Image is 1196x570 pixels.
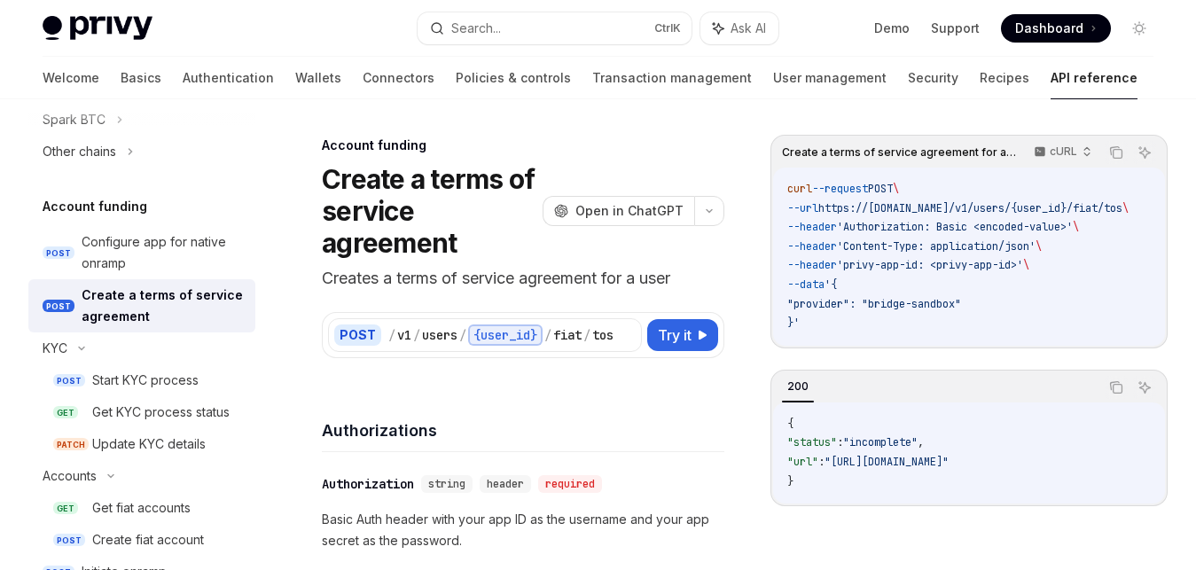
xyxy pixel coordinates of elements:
[592,326,614,344] div: tos
[787,258,837,272] span: --header
[868,182,893,196] span: POST
[28,396,255,428] a: GETGet KYC process status
[92,433,206,455] div: Update KYC details
[322,418,724,442] h4: Authorizations
[322,509,724,551] p: Basic Auth header with your app ID as the username and your app secret as the password.
[28,524,255,556] a: POSTCreate fiat account
[28,226,255,279] a: POSTConfigure app for native onramp
[782,376,814,397] div: 200
[787,474,793,488] span: }
[773,57,887,99] a: User management
[43,246,74,260] span: POST
[787,316,800,330] span: }'
[82,285,245,327] div: Create a terms of service agreement
[459,326,466,344] div: /
[418,12,692,44] button: Search...CtrlK
[183,57,274,99] a: Authentication
[388,326,395,344] div: /
[1133,141,1156,164] button: Ask AI
[28,364,255,396] a: POSTStart KYC process
[43,141,116,162] div: Other chains
[843,435,918,449] span: "incomplete"
[787,417,793,431] span: {
[553,326,582,344] div: fiat
[295,57,341,99] a: Wallets
[43,465,97,487] div: Accounts
[92,402,230,423] div: Get KYC process status
[468,324,543,346] div: {user_id}
[53,502,78,515] span: GET
[931,20,980,37] a: Support
[782,145,1017,160] span: Create a terms of service agreement for a user
[82,231,245,274] div: Configure app for native onramp
[322,266,724,291] p: Creates a terms of service agreement for a user
[918,435,924,449] span: ,
[92,529,204,550] div: Create fiat account
[837,435,843,449] span: :
[787,297,961,311] span: "provider": "bridge-sandbox"
[818,455,825,469] span: :
[592,57,752,99] a: Transaction management
[544,326,551,344] div: /
[812,182,868,196] span: --request
[1073,220,1079,234] span: \
[1024,137,1099,168] button: cURL
[1001,14,1111,43] a: Dashboard
[451,18,501,39] div: Search...
[1036,239,1042,254] span: \
[43,16,152,41] img: light logo
[1105,141,1128,164] button: Copy the contents from the code block
[1125,14,1153,43] button: Toggle dark mode
[456,57,571,99] a: Policies & controls
[647,319,718,351] button: Try it
[837,220,1073,234] span: 'Authorization: Basic <encoded-value>'
[787,277,825,292] span: --data
[1122,201,1129,215] span: \
[538,475,602,493] div: required
[43,338,67,359] div: KYC
[53,374,85,387] span: POST
[322,475,414,493] div: Authorization
[53,534,85,547] span: POST
[787,201,818,215] span: --url
[422,326,457,344] div: users
[92,370,199,391] div: Start KYC process
[575,202,684,220] span: Open in ChatGPT
[28,492,255,524] a: GETGet fiat accounts
[654,21,681,35] span: Ctrl K
[818,201,1122,215] span: https://[DOMAIN_NAME]/v1/users/{user_id}/fiat/tos
[428,477,465,491] span: string
[1015,20,1083,37] span: Dashboard
[334,324,381,346] div: POST
[731,20,766,37] span: Ask AI
[43,196,147,217] h5: Account funding
[893,182,899,196] span: \
[837,258,1023,272] span: 'privy-app-id: <privy-app-id>'
[874,20,910,37] a: Demo
[787,220,837,234] span: --header
[825,455,949,469] span: "[URL][DOMAIN_NAME]"
[837,239,1036,254] span: 'Content-Type: application/json'
[1023,258,1029,272] span: \
[397,326,411,344] div: v1
[43,57,99,99] a: Welcome
[543,196,694,226] button: Open in ChatGPT
[787,182,812,196] span: curl
[1105,376,1128,399] button: Copy the contents from the code block
[53,438,89,451] span: PATCH
[487,477,524,491] span: header
[363,57,434,99] a: Connectors
[583,326,590,344] div: /
[322,163,535,259] h1: Create a terms of service agreement
[787,455,818,469] span: "url"
[92,497,191,519] div: Get fiat accounts
[658,324,692,346] span: Try it
[787,435,837,449] span: "status"
[121,57,161,99] a: Basics
[825,277,837,292] span: '{
[980,57,1029,99] a: Recipes
[1133,376,1156,399] button: Ask AI
[1051,57,1137,99] a: API reference
[322,137,724,154] div: Account funding
[43,300,74,313] span: POST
